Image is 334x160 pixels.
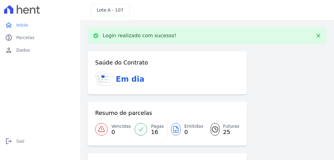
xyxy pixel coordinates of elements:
[151,130,164,135] span: 16
[184,130,203,135] span: 0
[151,123,164,130] span: Pagas
[3,19,78,31] a: homeInício
[95,121,131,138] a: Vencidas 0
[16,138,25,144] span: Sair
[223,130,239,135] span: 25
[3,135,78,147] a: logoutSair
[167,121,203,138] a: Emitidas 0
[95,109,152,117] h3: Resumo de parcelas
[108,8,123,13] span: A - 107
[5,46,13,54] i: person
[5,34,13,41] i: paid
[3,44,78,56] a: personDados
[103,33,177,39] p: Login realizado com sucesso!
[95,59,148,66] h3: Saúde do Contrato
[16,22,28,28] span: Início
[5,137,13,145] i: logout
[223,123,239,130] span: Futuras
[184,123,203,130] span: Emitidas
[203,121,239,138] a: Futuras 25
[131,121,167,138] a: Pagas 16
[97,7,123,13] h3: Lote:
[16,47,30,53] span: Dados
[116,74,144,85] h3: Em dia
[3,31,78,44] a: paidParcelas
[16,34,34,41] span: Parcelas
[5,21,13,29] i: home
[111,130,131,135] span: 0
[111,123,131,130] span: Vencidas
